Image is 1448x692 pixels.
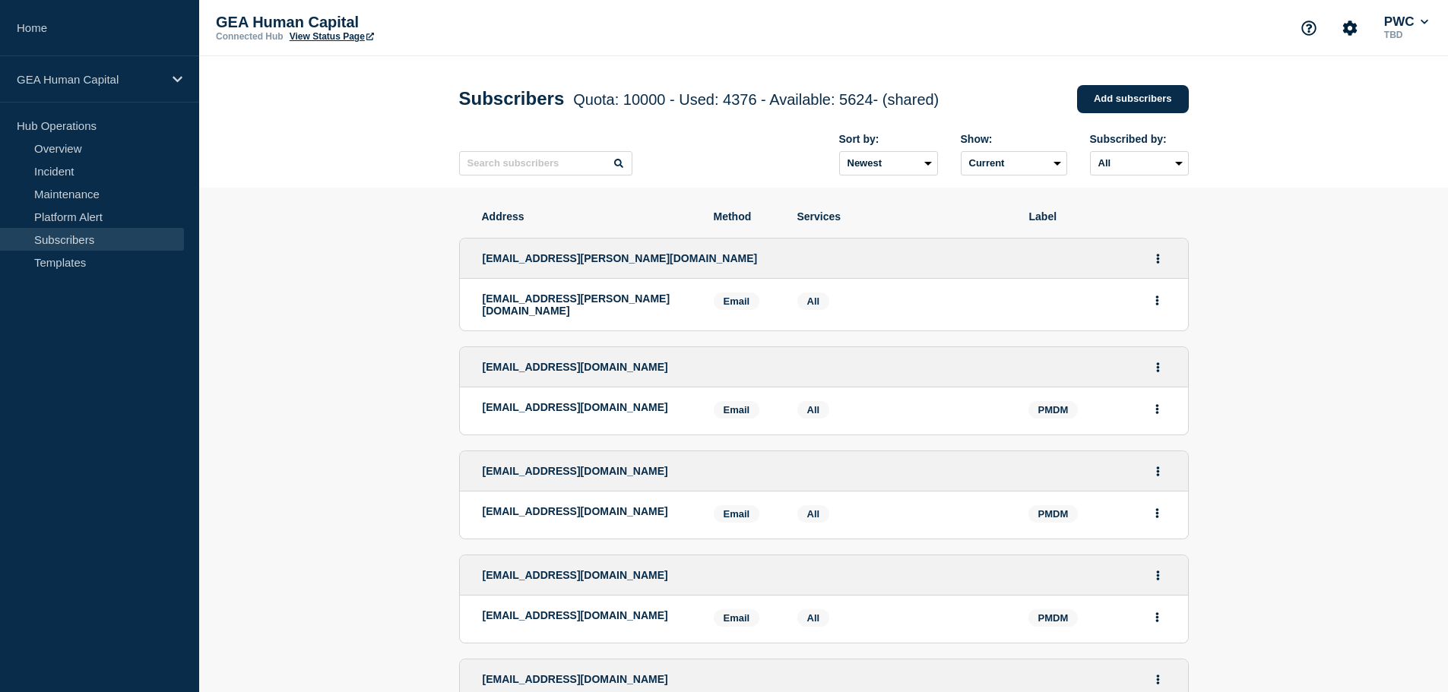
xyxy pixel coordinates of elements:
[961,133,1067,145] div: Show:
[1148,397,1167,421] button: Actions
[1028,505,1079,523] span: PMDM
[290,31,374,42] a: View Status Page
[714,505,760,523] span: Email
[839,133,938,145] div: Sort by:
[807,612,820,624] span: All
[483,401,691,413] p: [EMAIL_ADDRESS][DOMAIN_NAME]
[807,295,820,307] span: All
[807,508,820,520] span: All
[1149,247,1168,270] button: Actions
[1334,12,1366,44] button: Account settings
[459,151,632,175] input: Search subscribers
[483,292,691,317] p: [EMAIL_ADDRESS][PERSON_NAME][DOMAIN_NAME]
[1149,460,1168,483] button: Actions
[483,252,758,264] span: [EMAIL_ADDRESS][PERSON_NAME][DOMAIN_NAME]
[482,210,691,223] span: Address
[714,210,775,223] span: Method
[714,292,760,310] span: Email
[483,505,691,517] p: [EMAIL_ADDRESS][DOMAIN_NAME]
[1148,605,1167,629] button: Actions
[216,31,284,42] p: Connected Hub
[17,73,163,86] p: GEA Human Capital
[1028,609,1079,627] span: PMDM
[483,361,668,373] span: [EMAIL_ADDRESS][DOMAIN_NAME]
[1028,401,1079,419] span: PMDM
[1077,85,1189,113] a: Add subscribers
[1148,289,1167,312] button: Actions
[961,151,1067,175] select: Deleted
[483,609,691,621] p: [EMAIL_ADDRESS][DOMAIN_NAME]
[797,210,1006,223] span: Services
[714,609,760,627] span: Email
[1381,14,1431,30] button: PWC
[573,91,939,108] span: Quota: 10000 - Used: 4376 - Available: 5624 - (shared)
[1090,151,1189,175] select: Subscribed by
[483,673,668,685] span: [EMAIL_ADDRESS][DOMAIN_NAME]
[1148,501,1167,525] button: Actions
[1090,133,1189,145] div: Subscribed by:
[1293,12,1325,44] button: Support
[1381,30,1431,40] p: TBD
[483,465,668,477] span: [EMAIL_ADDRESS][DOMAIN_NAME]
[807,404,820,416] span: All
[714,401,760,419] span: Email
[216,14,520,31] p: GEA Human Capital
[1149,668,1168,691] button: Actions
[1149,355,1168,379] button: Actions
[1149,564,1168,587] button: Actions
[1029,210,1166,223] span: Label
[459,88,939,109] h1: Subscribers
[839,151,938,175] select: Sort by
[483,569,668,581] span: [EMAIL_ADDRESS][DOMAIN_NAME]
